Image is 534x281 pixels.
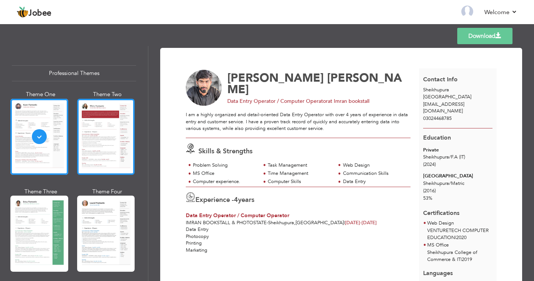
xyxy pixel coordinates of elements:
span: Sheikhupura F.A (IT) [423,154,465,160]
span: Languages [423,264,453,278]
div: Task Management [268,162,331,169]
span: Contact Info [423,75,458,84]
span: , [294,219,296,226]
span: - [360,219,362,226]
span: 53% [423,195,432,202]
span: - [267,219,268,226]
span: 03024468785 [423,115,452,122]
span: (2016) [423,187,436,194]
div: Communication Skills [343,170,406,177]
div: MS Office [193,170,256,177]
span: Sheikhupura [423,86,449,93]
div: Problem Solving [193,162,256,169]
span: Skills & Strengths [198,147,253,156]
div: Time Management [268,170,331,177]
p: VENTURETECH COMPUTER EDUCATION 2020 [427,227,492,242]
div: Theme Two [79,91,136,98]
span: Data Entry Operator / Computer Operator [186,212,289,219]
p: Sheikhupura College of Commerce & IT 2019 [427,249,492,264]
span: Jobee [29,9,52,17]
div: Professional Themes [12,65,136,81]
div: Data Entry [343,178,406,185]
div: Private [423,147,492,154]
span: Imran Bookstall & Photostate [186,219,267,226]
div: Theme Four [79,188,136,196]
div: Data Entry Photocopy Printing Marketing [182,226,415,261]
img: Profile Img [461,6,473,17]
label: years [234,195,254,205]
span: | [455,234,456,241]
div: I am a highly organized and detail-oriented Data Entry Operator with over 4 years of experience i... [186,111,411,132]
span: / [449,154,451,160]
span: [PERSON_NAME] [227,70,324,86]
span: Sheikhupura [268,219,294,226]
span: Sheikhupura Matric [423,180,464,187]
div: Computer Skills [268,178,331,185]
div: [GEOGRAPHIC_DATA] [423,173,492,180]
div: Web Design [343,162,406,169]
span: at Imran bookstall [328,98,369,105]
a: Welcome [484,8,517,17]
span: [DATE] [345,219,377,226]
div: Computer experience. [193,178,256,185]
a: Jobee [17,6,52,18]
span: Web Design [427,220,454,226]
span: [GEOGRAPHIC_DATA] [423,94,471,100]
span: [EMAIL_ADDRESS][DOMAIN_NAME] [423,101,464,115]
span: [DATE] [345,219,362,226]
span: Certifications [423,203,459,218]
span: (2024) [423,161,436,168]
span: Experience - [195,195,234,205]
span: Data Entry Operator / Computer Operator [227,98,328,105]
span: | [461,256,462,263]
a: Download [457,28,512,44]
img: No image [186,70,222,106]
div: Theme One [12,91,70,98]
span: MS Office [427,242,449,248]
span: / [449,180,451,187]
span: 4 [234,195,238,205]
img: jobee.io [17,6,29,18]
span: [GEOGRAPHIC_DATA] [296,219,344,226]
div: Theme Three [12,188,70,196]
span: Education [423,134,451,142]
span: | [344,219,345,226]
span: [PERSON_NAME] [227,70,402,97]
